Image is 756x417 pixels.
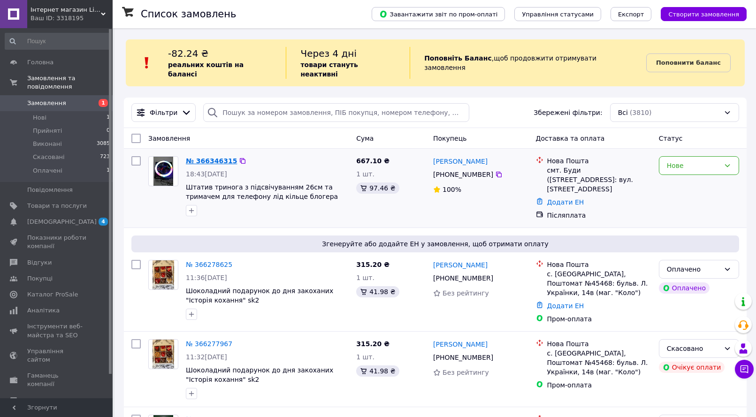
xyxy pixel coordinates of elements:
div: 97.46 ₴ [356,182,399,194]
span: Нові [33,114,46,122]
span: 4 [99,218,108,226]
span: Відгуки [27,258,52,267]
span: Інтернет магазин LineShop [31,6,101,14]
b: товари стануть неактивні [300,61,358,78]
a: Додати ЕН [547,198,584,206]
span: 3085 [97,140,110,148]
span: Замовлення [27,99,66,107]
span: 723 [100,153,110,161]
span: Оплачені [33,167,62,175]
div: Нова Пошта [547,156,651,166]
span: Виконані [33,140,62,148]
span: Створити замовлення [668,11,739,18]
a: Фото товару [148,260,178,290]
div: Скасовано [667,343,720,354]
a: № 366278625 [186,261,232,268]
span: Статус [659,135,683,142]
button: Створити замовлення [661,7,747,21]
img: Фото товару [153,340,175,369]
span: Головна [27,58,53,67]
span: 315.20 ₴ [356,340,389,348]
span: Без рейтингу [443,289,489,297]
div: Оплачено [659,282,710,294]
div: Пром-оплата [547,314,651,324]
span: Фільтри [150,108,177,117]
span: 1 шт. [356,170,374,178]
span: Cума [356,135,374,142]
div: с. [GEOGRAPHIC_DATA], Поштомат №45468: бульв. Л. Українки, 14в (маг. "Коло") [547,269,651,297]
span: Інструменти веб-майстра та SEO [27,322,87,339]
span: Управління статусами [522,11,594,18]
a: [PERSON_NAME] [433,260,488,270]
b: Поповніть Баланс [424,54,492,62]
span: [DEMOGRAPHIC_DATA] [27,218,97,226]
span: [PHONE_NUMBER] [433,171,493,178]
a: [PERSON_NAME] [433,340,488,349]
div: Нова Пошта [547,339,651,349]
span: Гаманець компанії [27,372,87,388]
span: 0 [107,127,110,135]
span: Згенеруйте або додайте ЕН у замовлення, щоб отримати оплату [135,239,735,249]
span: Доставка та оплата [536,135,605,142]
a: № 366346315 [186,157,237,165]
h1: Список замовлень [141,8,236,20]
span: Скасовані [33,153,65,161]
div: Пром-оплата [547,380,651,390]
b: Поповнити баланс [656,59,721,66]
div: 41.98 ₴ [356,365,399,377]
div: Нове [667,160,720,171]
div: Очікує оплати [659,362,725,373]
span: Аналітика [27,306,60,315]
span: Експорт [618,11,644,18]
span: Замовлення та повідомлення [27,74,113,91]
span: Покупець [433,135,466,142]
a: Шоколадний подарунок до дня закоханих "Історія кохання" sk2 [186,366,333,383]
span: Повідомлення [27,186,73,194]
a: Шоколадний подарунок до дня закоханих "Історія кохання" sk2 [186,287,333,304]
span: 100% [443,186,461,193]
a: № 366277967 [186,340,232,348]
a: Штатив тринога з підсвічуванням 26см та тримачем для телефону лід кільце блогера RGB sk2 [186,183,338,210]
img: Фото товару [153,157,173,186]
div: с. [GEOGRAPHIC_DATA], Поштомат №45468: бульв. Л. Українки, 14в (маг. "Коло") [547,349,651,377]
b: реальних коштів на балансі [168,61,244,78]
div: , щоб продовжити отримувати замовлення [410,47,646,79]
div: 41.98 ₴ [356,286,399,297]
span: 11:36[DATE] [186,274,227,281]
a: [PERSON_NAME] [433,157,488,166]
span: Через 4 дні [300,48,357,59]
span: 1 [107,114,110,122]
div: Післяплата [547,211,651,220]
span: 1 [107,167,110,175]
span: [PHONE_NUMBER] [433,274,493,282]
input: Пошук за номером замовлення, ПІБ покупця, номером телефону, Email, номером накладної [203,103,469,122]
span: Замовлення [148,135,190,142]
span: Маркет [27,396,51,405]
span: Всі [618,108,628,117]
span: Збережені фільтри: [534,108,602,117]
a: Фото товару [148,339,178,369]
span: 667.10 ₴ [356,157,389,165]
span: Прийняті [33,127,62,135]
img: Фото товару [153,260,175,289]
span: -82.24 ₴ [168,48,208,59]
a: Поповнити баланс [646,53,731,72]
a: Фото товару [148,156,178,186]
input: Пошук [5,33,111,50]
span: Покупці [27,274,53,283]
div: Ваш ID: 3318195 [31,14,113,23]
span: 1 шт. [356,274,374,281]
div: Оплачено [667,264,720,274]
button: Управління статусами [514,7,601,21]
span: 11:32[DATE] [186,353,227,361]
span: 315.20 ₴ [356,261,389,268]
span: Показники роботи компанії [27,234,87,250]
a: Створити замовлення [651,10,747,17]
span: 18:43[DATE] [186,170,227,178]
div: Нова Пошта [547,260,651,269]
span: Каталог ProSale [27,290,78,299]
span: [PHONE_NUMBER] [433,354,493,361]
